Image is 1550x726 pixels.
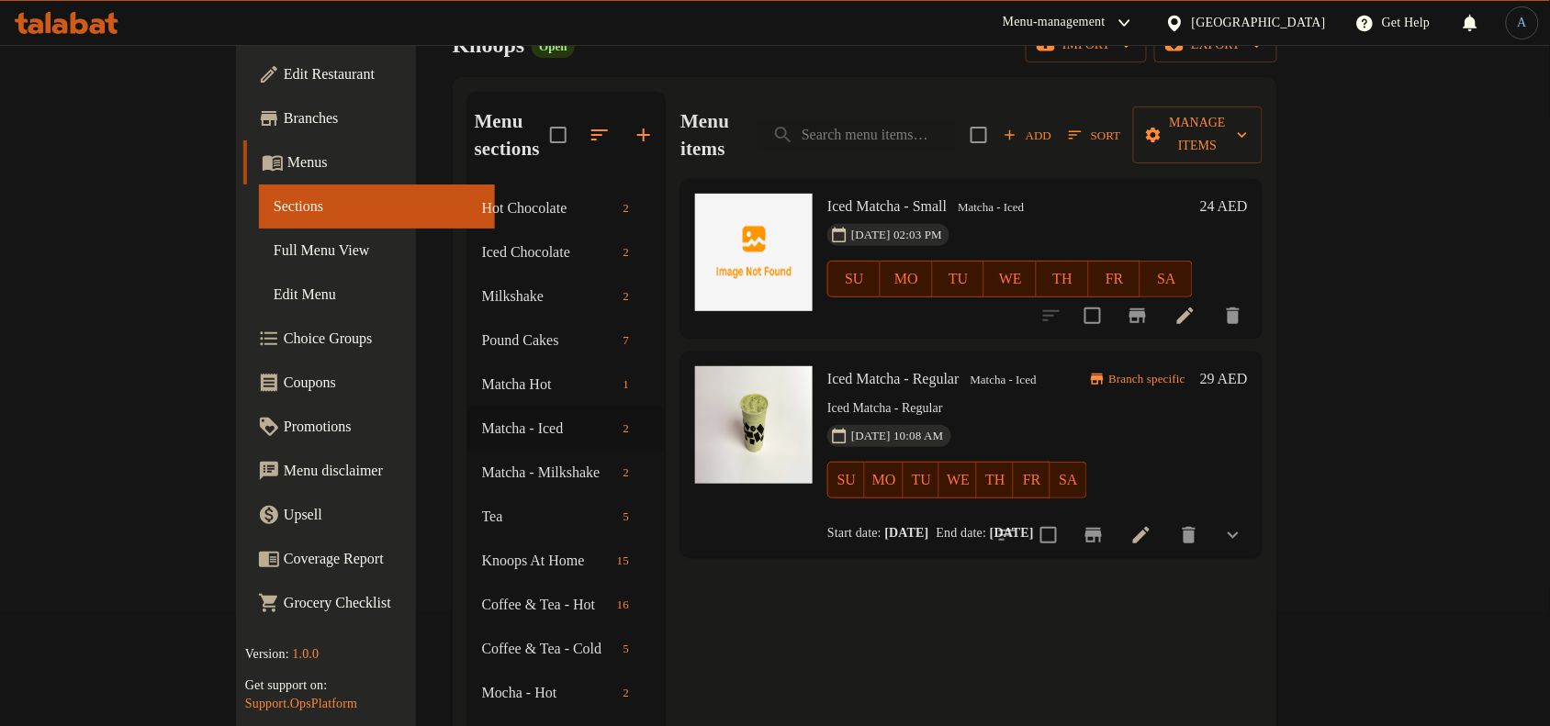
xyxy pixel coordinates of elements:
[284,107,480,129] span: Branches
[950,197,1031,218] span: Matcha - Iced
[1211,294,1255,338] button: delete
[482,197,616,219] span: Hot Chocolate
[1167,513,1211,557] button: delete
[939,462,977,498] button: WE
[616,685,637,702] span: 2
[1029,516,1068,554] span: Select to update
[616,638,637,660] div: items
[243,449,495,493] a: Menu disclaimer
[243,581,495,625] a: Grocery Checklist
[259,273,495,317] a: Edit Menu
[243,96,495,140] a: Branches
[467,230,667,274] div: Iced Chocolate2
[888,266,926,293] span: MO
[1174,305,1196,327] a: Edit menu item
[1096,266,1134,293] span: FR
[482,285,616,307] span: Milkshake
[827,261,881,297] button: SU
[284,328,480,350] span: Choice Groups
[872,467,896,494] span: MO
[475,107,551,162] h2: Menu sections
[947,467,970,494] span: WE
[1003,12,1106,34] div: Menu-management
[1064,121,1125,150] button: Sort
[881,261,933,297] button: MO
[467,495,667,539] div: Tea5
[243,537,495,581] a: Coverage Report
[1069,125,1120,146] span: Sort
[467,407,667,451] div: Matcha - Iced2
[937,526,987,540] span: End date:
[243,493,495,537] a: Upsell
[1037,261,1089,297] button: TH
[1192,13,1326,33] div: [GEOGRAPHIC_DATA]
[1021,467,1043,494] span: FR
[243,140,495,184] a: Menus
[950,196,1031,218] div: Matcha - Iced
[245,697,357,710] a: Support.OpsPlatform
[610,597,636,614] span: 16
[844,227,949,244] span: [DATE] 02:03 PM
[616,641,637,658] span: 5
[1133,106,1263,163] button: Manage items
[1072,513,1116,557] button: Branch-specific-item
[963,370,1044,391] span: Matcha - Iced
[482,594,610,616] span: Coffee & Tea - Hot
[1200,366,1248,392] h6: 29 AED
[695,194,813,311] img: Iced Matcha - Small
[616,682,637,704] div: items
[245,678,327,692] span: Get support on:
[467,451,667,495] div: Matcha - Milkshake2
[1148,112,1248,158] span: Manage items
[243,405,495,449] a: Promotions
[911,467,933,494] span: TU
[827,198,947,214] span: Iced Matcha - Small
[616,508,637,526] span: 5
[467,627,667,671] div: Coffee & Tea - Cold5
[1222,524,1244,546] svg: Show Choices
[274,240,480,262] span: Full Menu View
[963,370,1044,392] div: Matcha - Iced
[998,121,1057,150] button: Add
[827,371,959,386] span: Iced Matcha - Regular
[1130,524,1152,546] a: Edit menu item
[1140,261,1193,297] button: SA
[532,36,574,58] div: Open
[836,266,873,293] span: SU
[467,539,667,583] div: Knoops At Home15
[933,261,985,297] button: TU
[274,284,480,306] span: Edit Menu
[467,363,667,407] div: Matcha Hot1
[1200,194,1248,219] h6: 24 AED
[985,513,1029,557] button: sort-choices
[885,526,929,540] b: [DATE]
[482,462,616,484] span: Matcha - Milkshake
[904,462,940,498] button: TU
[482,682,616,704] span: Mocha - Hot
[992,266,1029,293] span: WE
[616,285,637,307] div: items
[616,462,637,484] div: items
[1044,266,1082,293] span: TH
[1073,296,1112,335] span: Select to update
[1148,266,1185,293] span: SA
[1057,121,1132,150] span: Sort items
[844,428,950,445] span: [DATE] 10:08 AM
[482,550,610,572] span: Knoops At Home
[616,506,637,528] div: items
[284,460,480,482] span: Menu disclaimer
[680,107,736,162] h2: Menu items
[998,121,1057,150] span: Add item
[284,504,480,526] span: Upsell
[482,506,616,528] span: Tea
[578,113,622,157] span: Sort sections
[532,39,574,54] span: Open
[610,550,636,572] div: items
[984,261,1037,297] button: WE
[1003,125,1052,146] span: Add
[616,288,637,306] span: 2
[243,52,495,96] a: Edit Restaurant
